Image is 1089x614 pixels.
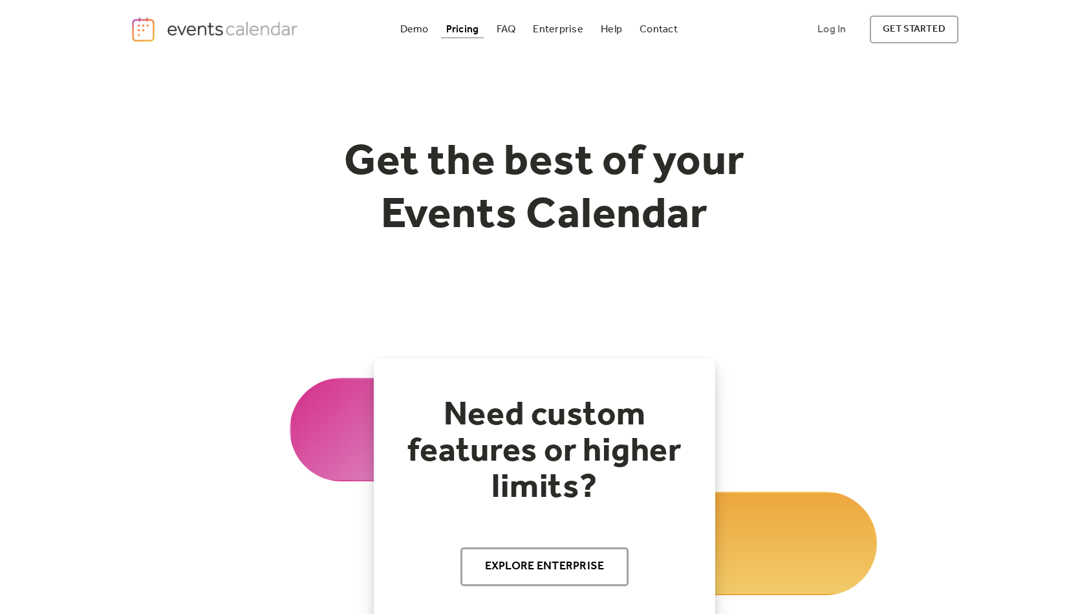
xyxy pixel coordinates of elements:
[596,21,627,38] a: Help
[296,137,793,242] h1: Get the best of your Events Calendar
[804,16,859,43] a: Log In
[446,26,479,33] div: Pricing
[395,21,434,38] a: Demo
[460,547,629,586] a: Explore Enterprise
[870,16,958,43] a: get started
[634,21,683,38] a: Contact
[497,26,516,33] div: FAQ
[400,26,429,33] div: Demo
[528,21,588,38] a: Enterprise
[441,21,484,38] a: Pricing
[601,26,622,33] div: Help
[491,21,521,38] a: FAQ
[640,26,678,33] div: Contact
[533,26,583,33] div: Enterprise
[400,397,689,506] h2: Need custom features or higher limits?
